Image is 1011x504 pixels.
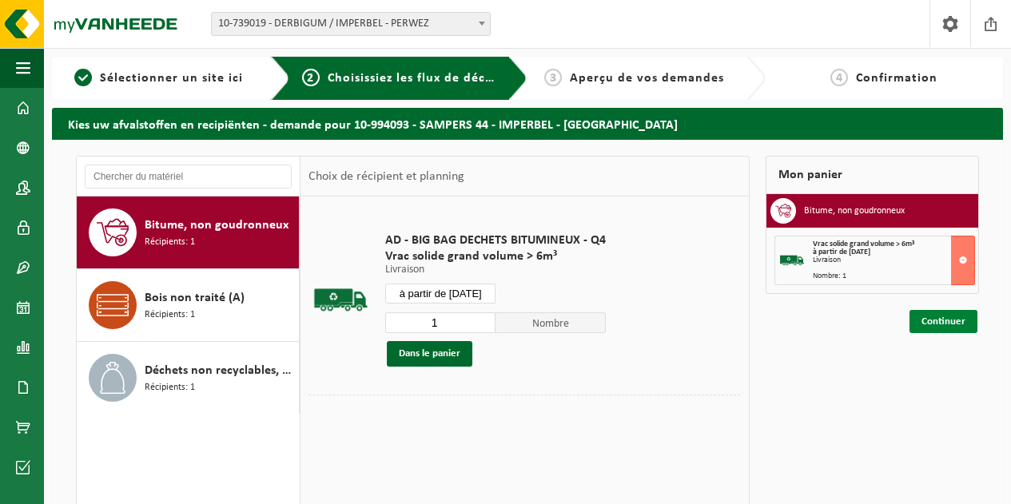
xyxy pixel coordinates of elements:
[328,72,594,85] span: Choisissiez les flux de déchets et récipients
[910,310,977,333] a: Continuer
[77,196,300,269] button: Bitume, non goudronneux Récipients: 1
[766,156,980,194] div: Mon panier
[813,256,975,264] div: Livraison
[145,361,295,380] span: Déchets non recyclables, techniquement non combustibles (combustibles)
[385,284,496,304] input: Sélectionnez date
[85,165,292,189] input: Chercher du matériel
[77,269,300,342] button: Bois non traité (A) Récipients: 1
[385,232,606,248] span: AD - BIG BAG DECHETS BITUMINEUX - Q4
[301,157,472,196] div: Choix de récipient et planning
[52,108,1003,139] h2: Kies uw afvalstoffen en recipiënten - demande pour 10-994093 - SAMPERS 44 - IMPERBEL - [GEOGRAPHI...
[813,272,975,280] div: Nombre: 1
[145,288,245,308] span: Bois non traité (A)
[385,264,606,276] p: Livraison
[496,312,606,333] span: Nombre
[385,248,606,264] span: Vrac solide grand volume > 6m³
[145,216,289,235] span: Bitume, non goudronneux
[830,69,848,86] span: 4
[145,380,195,395] span: Récipients: 1
[145,308,195,323] span: Récipients: 1
[100,72,243,85] span: Sélectionner un site ici
[211,12,491,36] span: 10-739019 - DERBIGUM / IMPERBEL - PERWEZ
[856,72,937,85] span: Confirmation
[302,69,320,86] span: 2
[813,240,914,248] span: Vrac solide grand volume > 6m³
[145,235,195,250] span: Récipients: 1
[804,198,905,224] h3: Bitume, non goudronneux
[570,72,724,85] span: Aperçu de vos demandes
[60,69,258,88] a: 1Sélectionner un site ici
[813,248,870,256] strong: à partir de [DATE]
[387,341,472,367] button: Dans le panier
[74,69,92,86] span: 1
[77,342,300,414] button: Déchets non recyclables, techniquement non combustibles (combustibles) Récipients: 1
[544,69,562,86] span: 3
[212,13,490,35] span: 10-739019 - DERBIGUM / IMPERBEL - PERWEZ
